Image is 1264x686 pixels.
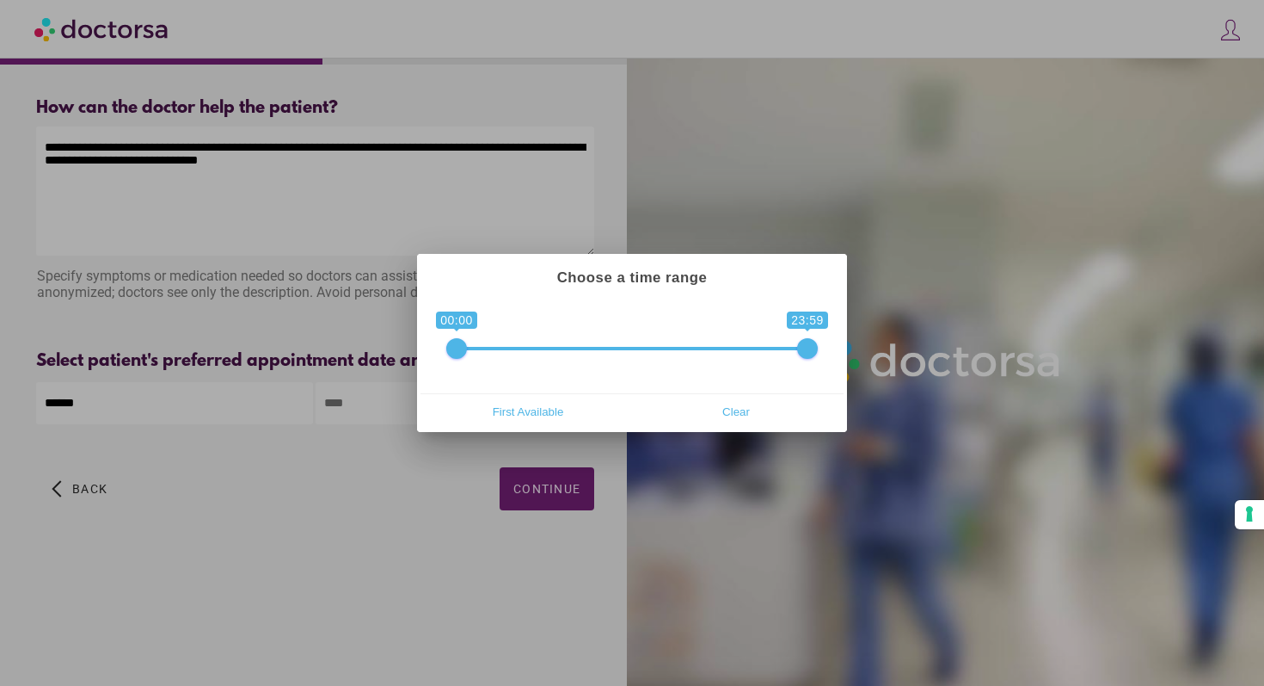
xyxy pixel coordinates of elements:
button: Clear [632,398,840,425]
span: 00:00 [436,312,477,329]
span: 23:59 [787,312,828,329]
button: First Available [424,398,632,425]
span: First Available [429,399,627,424]
button: Your consent preferences for tracking technologies [1235,500,1264,529]
span: Clear [637,399,835,424]
strong: Choose a time range [557,269,708,286]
